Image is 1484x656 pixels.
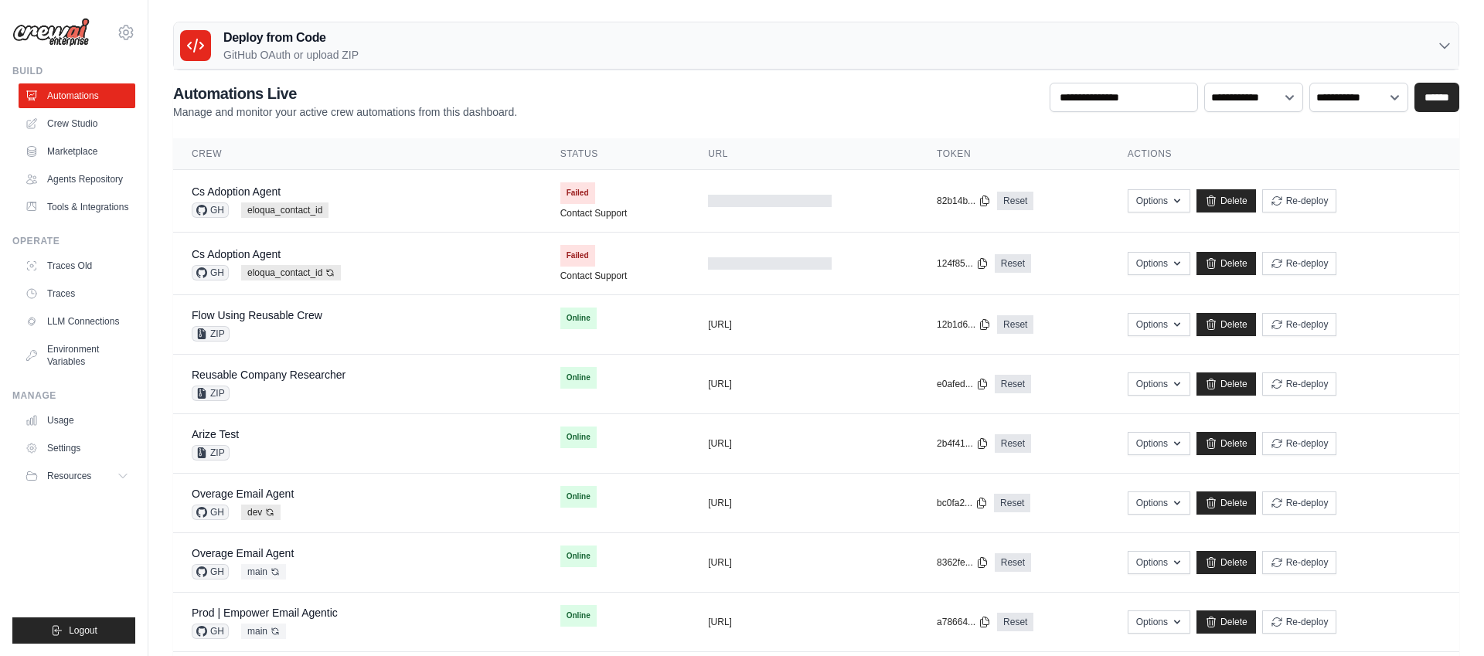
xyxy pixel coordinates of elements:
span: Online [560,546,597,567]
span: Failed [560,245,595,267]
a: Agents Repository [19,167,135,192]
a: Reset [995,553,1031,572]
button: Options [1128,189,1190,212]
th: Status [542,138,690,170]
a: Tools & Integrations [19,195,135,219]
a: Marketplace [19,139,135,164]
a: Delete [1196,313,1256,336]
a: Overage Email Agent [192,488,294,500]
span: Online [560,367,597,389]
button: Re-deploy [1262,372,1337,396]
a: Contact Support [560,270,628,282]
button: Options [1128,313,1190,336]
a: Traces [19,281,135,306]
span: main [241,564,286,580]
th: URL [689,138,918,170]
a: Cs Adoption Agent [192,248,281,260]
button: bc0fa2... [937,497,988,509]
div: Build [12,65,135,77]
a: Traces Old [19,253,135,278]
button: Re-deploy [1262,252,1337,275]
button: Re-deploy [1262,610,1337,634]
span: GH [192,202,229,218]
a: Reset [995,254,1031,273]
a: Delete [1196,372,1256,396]
button: Options [1128,551,1190,574]
a: Delete [1196,491,1256,515]
a: Prod | Empower Email Agentic [192,607,338,619]
span: Online [560,427,597,448]
button: Logout [12,617,135,644]
a: Automations [19,83,135,108]
span: GH [192,624,229,639]
span: Resources [47,470,91,482]
span: Online [560,605,597,627]
a: Delete [1196,252,1256,275]
a: Settings [19,436,135,461]
div: Manage [12,389,135,402]
span: Failed [560,182,595,204]
span: ZIP [192,326,230,342]
span: Online [560,486,597,508]
button: Re-deploy [1262,551,1337,574]
button: Re-deploy [1262,432,1337,455]
span: GH [192,564,229,580]
button: Re-deploy [1262,491,1337,515]
button: 2b4f41... [937,437,989,450]
a: Reusable Company Researcher [192,369,345,381]
a: Reset [995,434,1031,453]
a: Crew Studio [19,111,135,136]
span: ZIP [192,445,230,461]
a: Usage [19,408,135,433]
span: eloqua_contact_id [241,265,341,280]
button: Re-deploy [1262,313,1337,336]
span: main [241,624,286,639]
a: Delete [1196,610,1256,634]
a: Delete [1196,432,1256,455]
span: eloqua_contact_id [241,202,328,218]
a: Reset [994,494,1030,512]
p: Manage and monitor your active crew automations from this dashboard. [173,104,517,120]
button: 124f85... [937,257,989,270]
a: Arize Test [192,428,239,440]
span: dev [241,505,281,520]
button: Options [1128,432,1190,455]
span: GH [192,265,229,280]
p: GitHub OAuth or upload ZIP [223,47,359,63]
button: Options [1128,491,1190,515]
a: Delete [1196,189,1256,212]
a: Cs Adoption Agent [192,185,281,198]
span: ZIP [192,386,230,401]
span: Online [560,308,597,329]
a: Reset [997,192,1033,210]
a: LLM Connections [19,309,135,334]
a: Contact Support [560,207,628,219]
button: 82b14b... [937,195,991,207]
button: a78664... [937,616,991,628]
span: Logout [69,624,97,637]
button: Options [1128,610,1190,634]
button: Resources [19,464,135,488]
a: Flow Using Reusable Crew [192,309,322,321]
th: Token [918,138,1109,170]
span: GH [192,505,229,520]
a: Delete [1196,551,1256,574]
a: Environment Variables [19,337,135,374]
h2: Automations Live [173,83,517,104]
button: Options [1128,252,1190,275]
img: Logo [12,18,90,47]
th: Actions [1109,138,1459,170]
button: Re-deploy [1262,189,1337,212]
div: Operate [12,235,135,247]
a: Reset [995,375,1031,393]
button: e0afed... [937,378,989,390]
button: 12b1d6... [937,318,991,331]
h3: Deploy from Code [223,29,359,47]
th: Crew [173,138,542,170]
button: 8362fe... [937,556,989,569]
button: Options [1128,372,1190,396]
a: Overage Email Agent [192,547,294,559]
a: Reset [997,315,1033,334]
a: Reset [997,613,1033,631]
